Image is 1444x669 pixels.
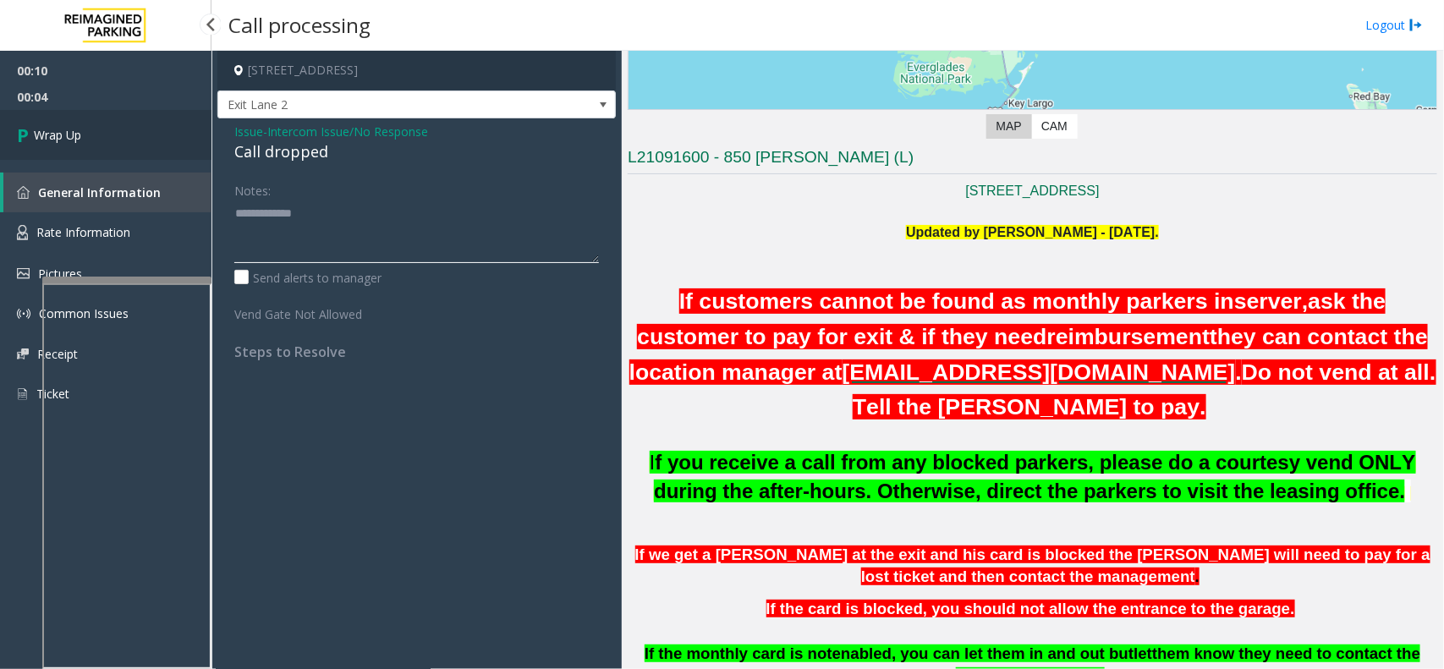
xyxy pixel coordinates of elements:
[1031,114,1078,139] label: CAM
[906,225,1159,239] span: Updated by [PERSON_NAME] - [DATE].
[3,173,211,212] a: General Information
[17,186,30,199] img: 'icon'
[635,546,1430,586] span: If we get a [PERSON_NAME] at the exit and his card is blocked the [PERSON_NAME] will need to pay ...
[39,305,129,321] span: Common Issues
[17,348,29,359] img: 'icon'
[966,184,1100,198] a: [STREET_ADDRESS]
[17,225,28,240] img: 'icon'
[832,644,892,662] span: enabled
[1195,568,1200,585] span: .
[766,600,1295,617] span: If the card is blocked, you should not allow the entrance to the garage.
[650,451,1416,502] span: I
[230,299,386,323] label: Vend Gate Not Allowed
[679,288,1234,314] span: If customers cannot be found as monthly parkers in
[629,324,1428,385] span: they can contact the location manager at
[17,268,30,279] img: 'icon'
[986,114,1032,139] label: Map
[843,359,1236,385] font: [EMAIL_ADDRESS][DOMAIN_NAME]
[217,51,616,90] h4: [STREET_ADDRESS]
[17,387,28,402] img: 'icon'
[654,451,1415,502] b: f you receive a call from any blocked parkers, please do a courtesy vend ONLY during the after-ho...
[36,224,130,240] span: Rate Information
[234,344,599,360] h4: Steps to Resolve
[1234,288,1308,314] span: server,
[892,644,1134,662] span: , you can let them in and out but
[38,266,82,282] span: Pictures
[37,346,78,362] span: Receipt
[1409,16,1423,34] img: logout
[234,269,382,287] label: Send alerts to manager
[34,126,81,144] span: Wrap Up
[1047,324,1211,350] span: reimbursement
[267,123,428,140] span: Intercom Issue/No Response
[263,123,428,140] span: -
[17,307,30,321] img: 'icon'
[853,359,1436,420] font: Do not vend at all. Tell the [PERSON_NAME] to pay.
[36,386,69,402] span: Ticket
[234,140,599,163] div: Call dropped
[1365,16,1423,34] a: Logout
[234,176,271,200] label: Notes:
[218,91,535,118] span: Exit Lane 2
[1134,644,1152,662] span: let
[645,644,832,662] span: If the monthly card is not
[628,146,1437,174] h3: L21091600 - 850 [PERSON_NAME] (L)
[220,4,379,46] h3: Call processing
[38,184,161,200] span: General Information
[234,123,263,140] span: Issue
[1236,359,1242,385] font: .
